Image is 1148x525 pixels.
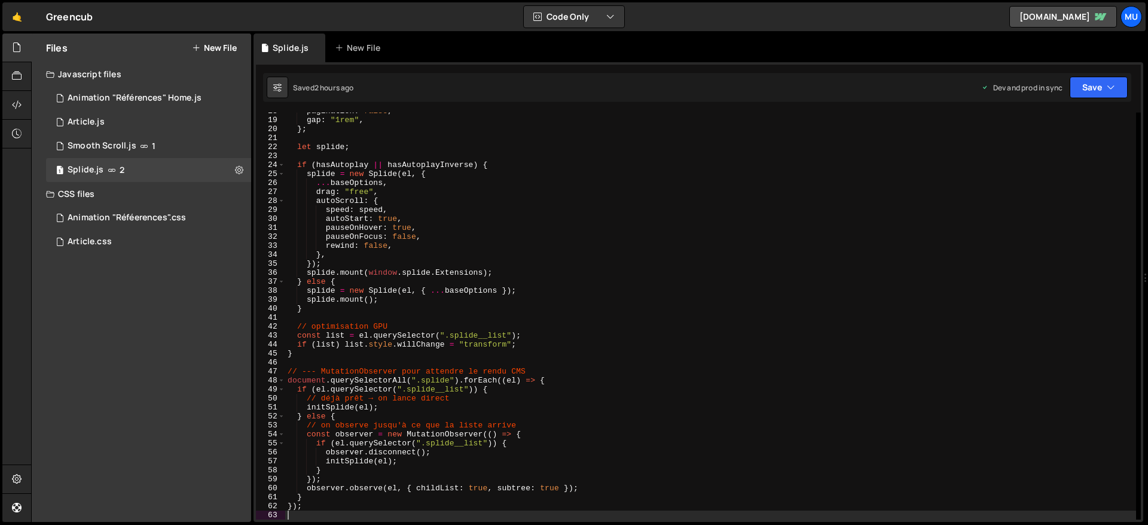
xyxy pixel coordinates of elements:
div: 53 [256,421,285,430]
div: 16982/46574.js [46,158,251,182]
a: [DOMAIN_NAME] [1009,6,1117,28]
button: Code Only [524,6,624,28]
div: 19 [256,116,285,125]
div: 55 [256,439,285,448]
div: 26 [256,178,285,187]
div: 48 [256,376,285,385]
div: 46 [256,358,285,367]
div: 35 [256,259,285,268]
div: 16982/47052.js [46,86,251,110]
div: 32 [256,232,285,241]
div: Article.css [68,236,112,247]
div: 62 [256,502,285,511]
div: 41 [256,313,285,322]
div: 56 [256,448,285,457]
div: Dev and prod in sync [981,83,1062,93]
span: 1 [56,166,63,176]
div: Splide.js [68,165,103,175]
div: 51 [256,403,285,412]
div: 59 [256,475,285,484]
div: 30 [256,214,285,223]
div: 42 [256,322,285,331]
a: Mu [1120,6,1142,28]
div: 16982/47053.css [46,206,251,230]
h2: Files [46,41,68,54]
div: 45 [256,349,285,358]
div: 33 [256,241,285,250]
button: New File [192,43,237,53]
div: 34 [256,250,285,259]
div: 54 [256,430,285,439]
div: Animation "Réféerences".css [68,213,186,223]
button: Save [1070,77,1128,98]
div: Greencub [46,10,93,24]
div: 50 [256,394,285,403]
div: Javascript files [32,62,251,86]
div: 25 [256,169,285,178]
a: 🤙 [2,2,32,31]
div: 61 [256,493,285,502]
div: 27 [256,187,285,196]
div: 47 [256,367,285,376]
div: 40 [256,304,285,313]
div: Article.js [68,117,105,128]
div: 60 [256,484,285,493]
div: 57 [256,457,285,466]
div: 2 hours ago [315,83,354,93]
div: Animation "Références" Home.js [68,93,201,104]
div: 28 [256,196,285,205]
div: 49 [256,385,285,394]
div: 44 [256,340,285,349]
div: 22 [256,142,285,151]
div: 16982/46583.css [46,230,251,254]
div: 31 [256,223,285,232]
div: 16982/46579.js [46,110,251,134]
div: Saved [293,83,354,93]
span: 2 [120,165,124,175]
div: 39 [256,295,285,304]
div: 58 [256,466,285,475]
div: 43 [256,331,285,340]
div: 23 [256,151,285,160]
div: 36 [256,268,285,277]
div: Splide.js [273,42,309,54]
div: Smooth Scroll.js [68,141,136,151]
div: 63 [256,511,285,520]
div: 16982/46575.js [46,134,251,158]
div: 29 [256,205,285,214]
div: 38 [256,286,285,295]
div: 24 [256,160,285,169]
div: 20 [256,125,285,133]
div: 21 [256,133,285,142]
div: 52 [256,412,285,421]
span: 1 [152,141,155,151]
div: CSS files [32,182,251,206]
div: New File [335,42,385,54]
div: 37 [256,277,285,286]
